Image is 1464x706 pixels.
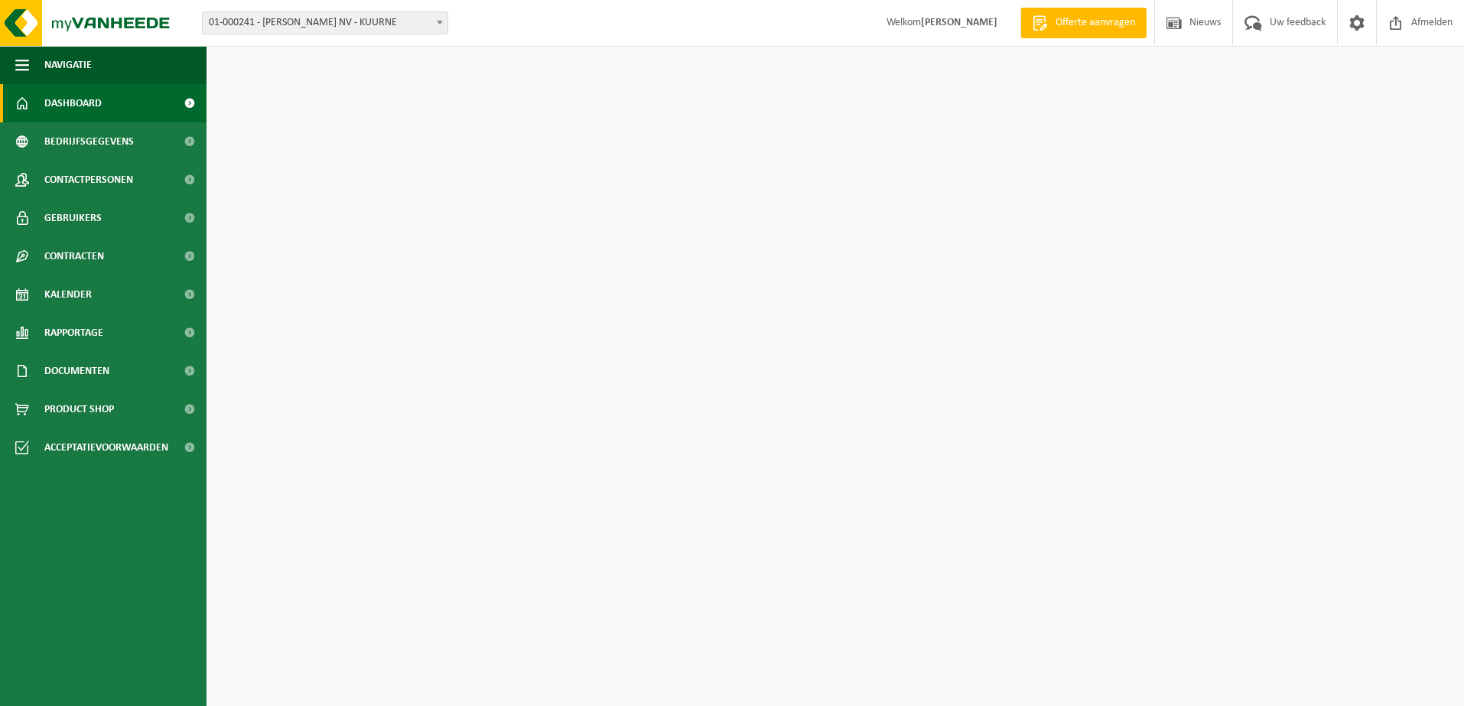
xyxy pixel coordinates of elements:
strong: [PERSON_NAME] [921,17,997,28]
span: Dashboard [44,84,102,122]
span: Offerte aanvragen [1052,15,1139,31]
span: Product Shop [44,390,114,428]
span: 01-000241 - FLORIN FINEERHANDEL NV - KUURNE [202,11,448,34]
span: Kalender [44,275,92,314]
span: Rapportage [44,314,103,352]
span: 01-000241 - FLORIN FINEERHANDEL NV - KUURNE [203,12,447,34]
span: Acceptatievoorwaarden [44,428,168,467]
span: Gebruikers [44,199,102,237]
span: Documenten [44,352,109,390]
span: Contracten [44,237,104,275]
a: Offerte aanvragen [1020,8,1147,38]
span: Contactpersonen [44,161,133,199]
span: Navigatie [44,46,92,84]
span: Bedrijfsgegevens [44,122,134,161]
